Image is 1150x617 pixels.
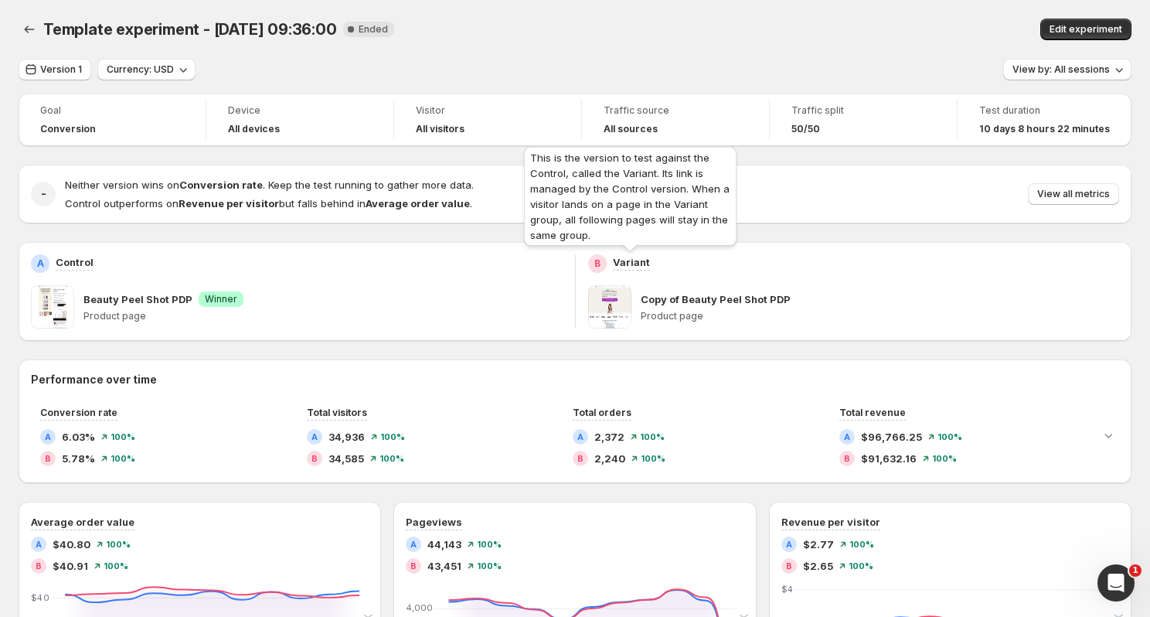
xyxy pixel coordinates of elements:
span: 100% [104,561,128,571]
strong: Conversion rate [179,179,263,191]
span: Traffic source [604,104,747,117]
span: 44,143 [427,537,461,552]
h2: A [410,540,417,549]
text: 4,000 [406,602,433,613]
span: $91,632.16 [861,451,917,466]
span: 100% [477,561,502,571]
strong: Revenue per visitor [179,197,279,210]
h2: Performance over time [31,372,1119,387]
text: $40 [31,592,49,603]
span: 34,585 [328,451,364,466]
p: Beauty Peel Shot PDP [83,291,192,307]
h2: - [41,186,46,202]
span: Edit experiment [1050,23,1122,36]
a: VisitorAll visitors [416,103,560,137]
span: Template experiment - [DATE] 09:36:00 [43,20,337,39]
span: Goal [40,104,184,117]
h2: A [45,432,51,441]
span: 100% [849,561,873,571]
span: 6.03% [62,429,95,445]
span: Ended [359,23,388,36]
span: $40.91 [53,558,88,574]
span: 43,451 [427,558,461,574]
span: 5.78% [62,451,95,466]
h2: A [311,432,318,441]
span: Device [228,104,372,117]
span: 100% [641,454,665,463]
h2: B [786,561,792,571]
span: Conversion [40,123,96,135]
span: Total revenue [839,407,906,418]
a: Test duration10 days 8 hours 22 minutes [979,103,1110,137]
h4: All devices [228,123,280,135]
span: 2,240 [594,451,625,466]
span: 100% [932,454,957,463]
button: Currency: USD [97,59,196,80]
p: Control [56,254,94,270]
p: Copy of Beauty Peel Shot PDP [641,291,791,307]
h2: B [36,561,42,571]
a: DeviceAll devices [228,103,372,137]
span: 100% [111,454,135,463]
img: Copy of Beauty Peel Shot PDP [588,285,631,329]
span: 100% [379,454,404,463]
h2: A [844,432,850,441]
span: Control outperforms on but falls behind in . [65,197,472,210]
span: 100% [380,432,405,441]
button: Edit experiment [1040,19,1131,40]
span: 100% [849,540,874,549]
h2: B [844,454,850,463]
h2: B [577,454,584,463]
span: 50/50 [791,123,820,135]
h2: B [311,454,318,463]
p: Product page [641,310,1120,322]
h3: Average order value [31,514,134,530]
span: $96,766.25 [861,429,922,445]
span: Currency: USD [107,63,174,76]
span: $40.80 [53,537,90,552]
h2: B [45,454,51,463]
span: Total orders [573,407,631,418]
button: View all metrics [1028,183,1119,205]
h3: Pageviews [406,514,462,530]
p: Variant [613,254,650,270]
span: 100% [477,540,502,549]
img: Beauty Peel Shot PDP [31,285,74,329]
h2: A [37,257,44,270]
span: 100% [106,540,131,549]
span: Visitor [416,104,560,117]
h2: A [36,540,42,549]
a: GoalConversion [40,103,184,137]
h4: All sources [604,123,658,135]
h2: A [577,432,584,441]
button: Version 1 [19,59,91,80]
button: Back [19,19,40,40]
h3: Revenue per visitor [781,514,880,530]
p: Product page [83,310,563,322]
span: View all metrics [1037,188,1110,200]
button: Expand chart [1097,424,1119,446]
h2: B [410,561,417,571]
span: Test duration [979,104,1110,117]
h4: All visitors [416,123,464,135]
text: $4 [781,584,794,595]
span: Total visitors [307,407,367,418]
strong: Average order value [366,197,470,210]
a: Traffic split50/50 [791,103,935,137]
span: Version 1 [40,63,82,76]
span: 1 [1129,564,1141,577]
span: 100% [640,432,665,441]
span: 10 days 8 hours 22 minutes [979,123,1110,135]
span: Winner [205,293,237,305]
span: $2.77 [803,537,834,552]
span: View by: All sessions [1012,63,1110,76]
span: Conversion rate [40,407,117,418]
span: Neither version wins on . Keep the test running to gather more data. [65,179,474,191]
span: 100% [937,432,962,441]
button: View by: All sessions [1003,59,1131,80]
h2: B [594,257,601,270]
a: Traffic sourceAll sources [604,103,747,137]
span: 34,936 [328,429,365,445]
span: Traffic split [791,104,935,117]
h2: A [786,540,792,549]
